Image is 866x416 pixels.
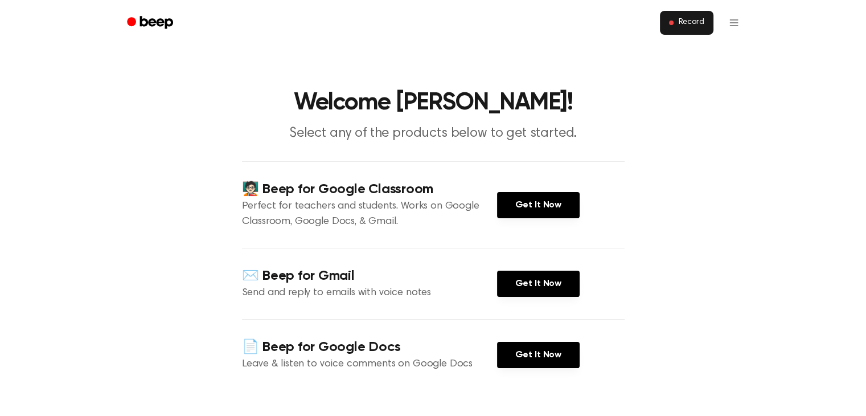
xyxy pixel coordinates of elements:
[242,180,497,199] h4: 🧑🏻‍🏫 Beep for Google Classroom
[660,11,713,35] button: Record
[215,124,652,143] p: Select any of the products below to get started.
[242,357,497,372] p: Leave & listen to voice comments on Google Docs
[242,199,497,230] p: Perfect for teachers and students. Works on Google Classroom, Google Docs, & Gmail.
[242,267,497,286] h4: ✉️ Beep for Gmail
[242,286,497,301] p: Send and reply to emails with voice notes
[720,9,748,36] button: Open menu
[497,342,580,368] a: Get It Now
[497,271,580,297] a: Get It Now
[678,18,704,28] span: Record
[142,91,725,115] h1: Welcome [PERSON_NAME]!
[497,192,580,218] a: Get It Now
[119,12,183,34] a: Beep
[242,338,497,357] h4: 📄 Beep for Google Docs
